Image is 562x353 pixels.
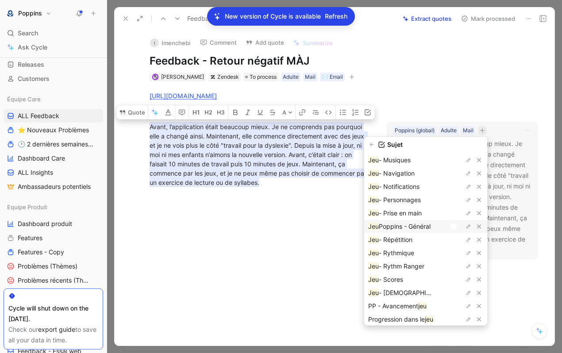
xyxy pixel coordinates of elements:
[379,289,477,296] span: - [DEMOGRAPHIC_DATA] of Music
[364,299,488,313] div: PP - Avancementjeu
[368,183,379,190] mark: Jeu
[368,276,379,283] mark: Jeu
[379,236,412,243] span: - Répétition
[368,169,379,177] mark: Jeu
[364,207,488,220] div: Jeu- Prise en main
[418,302,427,310] mark: jeu
[364,140,488,149] div: Sujet
[368,223,379,230] mark: Jeu
[325,11,347,22] span: Refresh
[368,315,425,323] span: Progression dans le
[364,167,488,180] div: Jeu- Navigation
[368,249,379,257] mark: Jeu
[379,223,431,230] span: Poppins - Général
[379,276,403,283] span: - Scores
[364,233,488,246] div: Jeu- Répétition
[364,180,488,193] div: Jeu- Notifications
[368,209,379,217] mark: Jeu
[379,156,411,164] span: - Musiques
[379,183,420,190] span: - Notifications
[379,209,422,217] span: - Prise en main
[364,153,488,167] div: Jeu- Musiques
[364,260,488,273] div: Jeu- Rythm Ranger
[364,286,488,299] div: Jeu- [DEMOGRAPHIC_DATA] of Music
[368,302,418,310] span: PP - Avancement
[379,169,415,177] span: - Navigation
[368,262,379,270] mark: Jeu
[425,315,433,323] mark: jeu
[368,236,379,243] mark: Jeu
[368,156,379,164] mark: Jeu
[379,249,414,257] span: - Rythmique
[364,220,488,233] div: JeuPoppins - Général
[364,313,488,326] div: Progression dans lejeu
[364,193,488,207] div: Jeu- Personnages
[379,196,421,203] span: - Personnages
[225,11,321,22] p: New version of Cycle is available
[364,273,488,286] div: Jeu- Scores
[368,196,379,203] mark: Jeu
[364,246,488,260] div: Jeu- Rythmique
[379,262,424,270] span: - Rythm Ranger
[368,289,379,296] mark: Jeu
[324,11,348,22] button: Refresh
